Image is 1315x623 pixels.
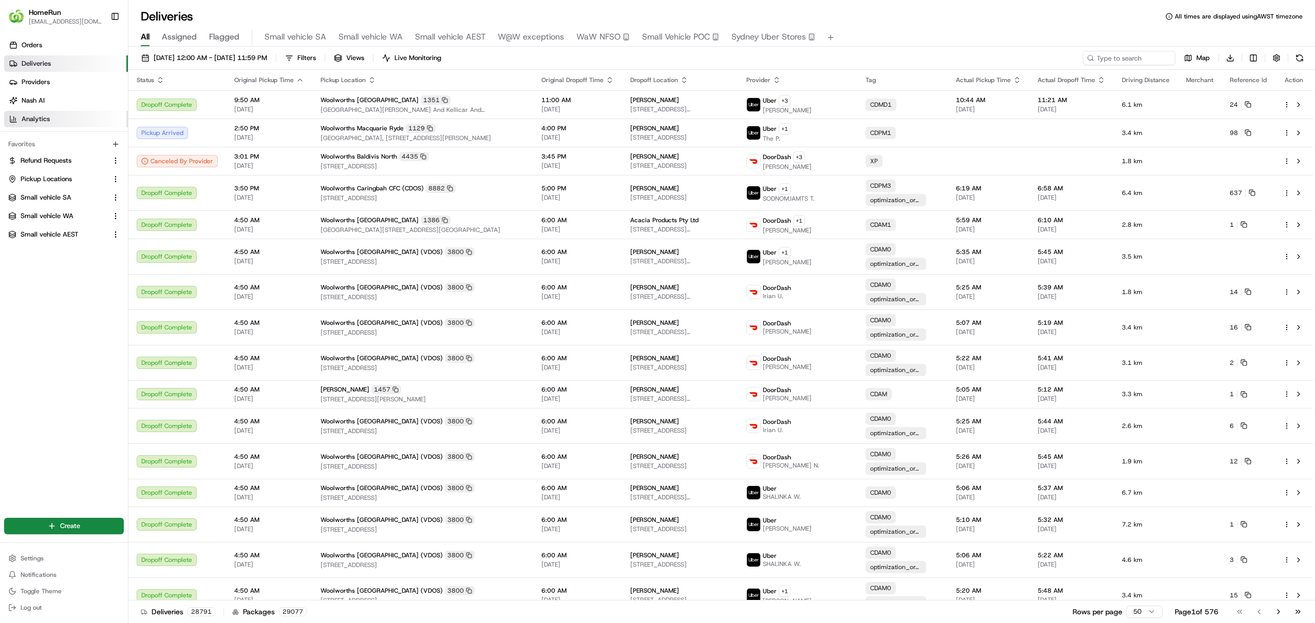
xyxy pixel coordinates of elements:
[137,155,218,167] div: Canceled By Provider
[630,216,699,224] span: Acacia Products Pty Ltd
[1122,101,1170,109] span: 6.1 km
[1038,417,1105,425] span: 5:44 AM
[793,215,805,226] button: +1
[1175,12,1303,21] span: All times are displayed using AWST timezone
[870,221,891,229] span: CDAM1
[234,133,304,142] span: [DATE]
[630,354,679,362] span: [PERSON_NAME]
[779,183,791,194] button: +1
[1038,225,1105,233] span: [DATE]
[956,417,1021,425] span: 5:25 AM
[297,53,316,63] span: Filters
[1038,328,1105,336] span: [DATE]
[630,193,730,202] span: [STREET_ADDRESS]
[321,216,419,224] span: Woolworths [GEOGRAPHIC_DATA]
[234,283,304,291] span: 4:50 AM
[866,76,876,84] span: Tag
[870,316,891,324] span: CDAM0
[541,162,614,170] span: [DATE]
[1186,76,1213,84] span: Merchant
[234,184,304,192] span: 3:50 PM
[779,586,791,597] button: +1
[1038,385,1105,394] span: 5:12 AM
[763,363,812,371] span: [PERSON_NAME]
[747,518,760,531] img: uber-new-logo.jpeg
[630,152,679,161] span: [PERSON_NAME]
[746,76,771,84] span: Provider
[394,53,441,63] span: Live Monitoring
[1122,129,1170,137] span: 3.4 km
[21,174,72,184] span: Pickup Locations
[541,257,614,265] span: [DATE]
[321,96,419,104] span: Woolworths [GEOGRAPHIC_DATA]
[541,417,614,425] span: 6:00 AM
[630,319,679,327] span: [PERSON_NAME]
[747,218,760,231] img: doordash_logo_v2.png
[630,184,679,192] span: [PERSON_NAME]
[747,486,760,499] img: uber-new-logo.jpeg
[1122,76,1170,84] span: Driving Distance
[426,184,456,193] div: 8882
[1230,221,1247,229] button: 1
[321,364,525,372] span: [STREET_ADDRESS]
[1122,252,1170,261] span: 3.5 km
[541,225,614,233] span: [DATE]
[321,106,525,114] span: [GEOGRAPHIC_DATA][PERSON_NAME] And Kellicar And [GEOGRAPHIC_DATA], [GEOGRAPHIC_DATA], [GEOGRAPHIC...
[870,196,922,204] span: optimization_order_unassigned
[4,208,124,224] button: Small vehicle WA
[747,285,760,299] img: doordash_logo_v2.png
[21,156,71,165] span: Refund Requests
[321,319,443,327] span: Woolworths [GEOGRAPHIC_DATA] (VDOS)
[22,77,50,87] span: Providers
[956,96,1021,104] span: 10:44 AM
[1038,363,1105,372] span: [DATE]
[321,184,424,192] span: Woolworths Caringbah CFC (CDOS)
[763,106,812,114] span: [PERSON_NAME]
[747,589,760,602] img: uber-new-logo.jpeg
[1038,354,1105,362] span: 5:41 AM
[956,225,1021,233] span: [DATE]
[1230,359,1247,367] button: 2
[234,225,304,233] span: [DATE]
[956,283,1021,291] span: 5:25 AM
[870,182,891,190] span: CDPM3
[541,133,614,142] span: [DATE]
[1122,189,1170,197] span: 6.4 km
[1122,288,1170,296] span: 1.8 km
[1230,76,1267,84] span: Reference Id
[234,216,304,224] span: 4:50 AM
[321,248,443,256] span: Woolworths [GEOGRAPHIC_DATA] (VDOS)
[763,319,791,327] span: DoorDash
[1038,293,1105,301] span: [DATE]
[321,293,525,301] span: [STREET_ADDRESS]
[1122,422,1170,430] span: 2.6 km
[747,387,760,401] img: doordash_logo_v2.png
[4,4,106,29] button: HomeRunHomeRun[EMAIL_ADDRESS][DOMAIN_NAME]
[1230,591,1251,599] button: 15
[29,7,61,17] span: HomeRun
[234,395,304,403] span: [DATE]
[630,133,730,142] span: [STREET_ADDRESS]
[630,426,730,435] span: [STREET_ADDRESS]
[630,162,730,170] span: [STREET_ADDRESS]
[541,319,614,327] span: 6:00 AM
[234,363,304,372] span: [DATE]
[541,354,614,362] span: 6:00 AM
[779,95,791,106] button: +3
[137,51,272,65] button: [DATE] 12:00 AM - [DATE] 11:59 PM
[956,248,1021,256] span: 5:35 AM
[747,419,760,433] img: doordash_logo_v2.png
[4,226,124,243] button: Small vehicle AEST
[870,352,891,360] span: CDAM0
[870,366,922,374] span: optimization_order_unassigned
[21,230,79,239] span: Small vehicle AEST
[1038,426,1105,435] span: [DATE]
[1038,319,1105,327] span: 5:19 AM
[1230,288,1251,296] button: 14
[21,554,44,562] span: Settings
[8,8,25,25] img: HomeRun
[1038,283,1105,291] span: 5:39 AM
[956,385,1021,394] span: 5:05 AM
[29,17,102,26] button: [EMAIL_ADDRESS][DOMAIN_NAME]
[321,328,525,337] span: [STREET_ADDRESS]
